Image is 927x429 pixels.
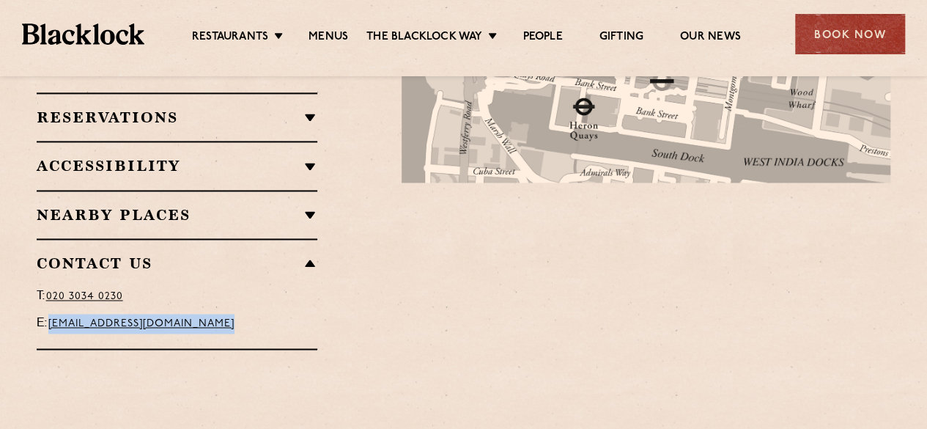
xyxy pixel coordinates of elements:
[37,254,317,272] h2: Contact Us
[599,30,643,46] a: Gifting
[46,291,123,302] a: 020 3034 0230
[37,206,317,224] h2: Nearby Places
[522,30,562,46] a: People
[366,30,482,46] a: The Blacklock Way
[37,109,317,126] h2: Reservations
[22,23,144,44] img: BL_Textured_Logo-footer-cropped.svg
[309,30,348,46] a: Menus
[795,14,905,54] div: Book Now
[192,30,268,46] a: Restaurants
[37,157,317,175] h2: Accessibility
[48,318,234,329] a: [EMAIL_ADDRESS][DOMAIN_NAME]
[703,213,909,351] img: svg%3E
[37,318,48,329] span: E:
[680,30,741,46] a: Our News
[37,290,46,302] span: T:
